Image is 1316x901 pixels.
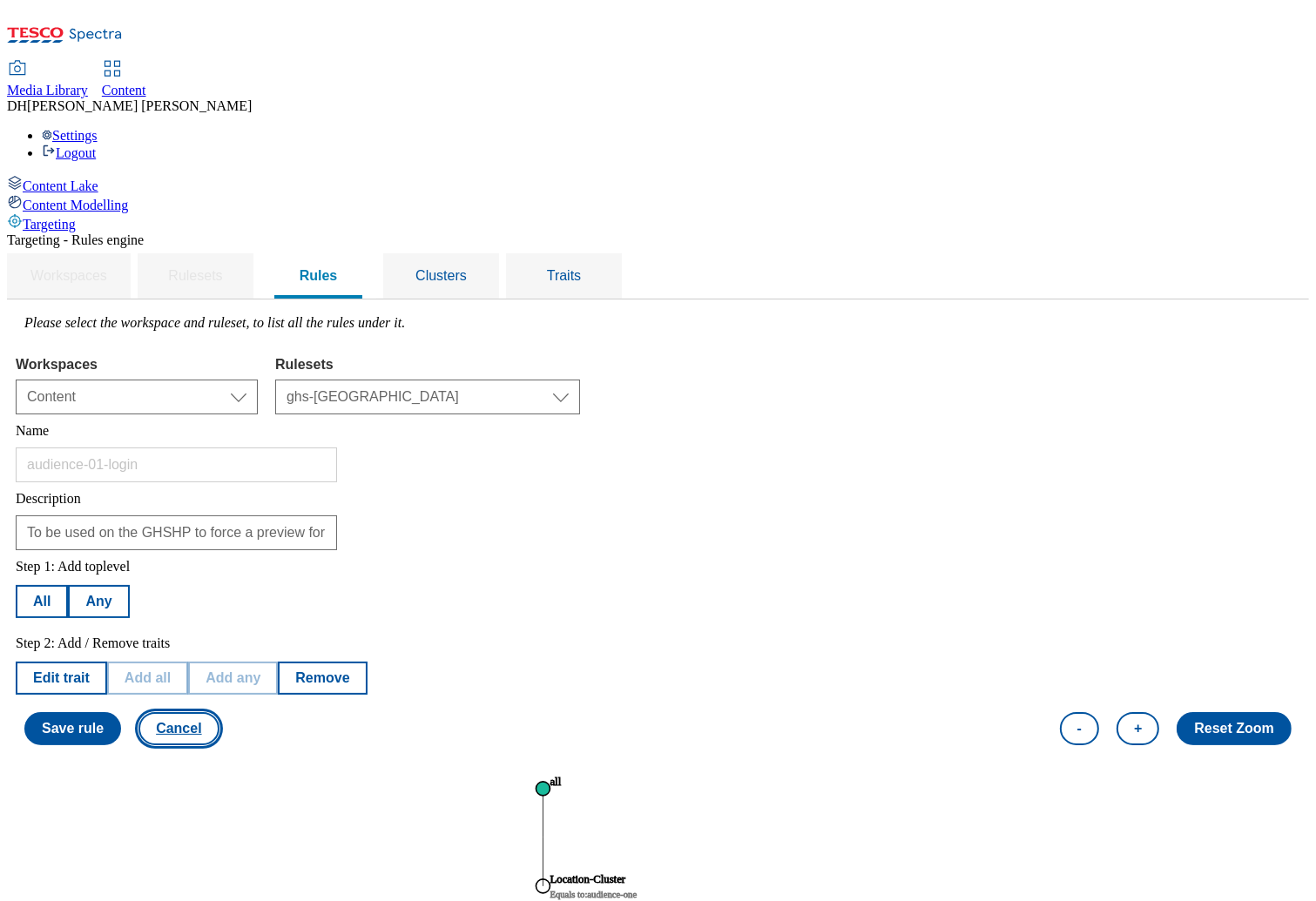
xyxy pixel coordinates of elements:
[278,662,367,695] button: Remove
[16,559,130,574] label: Step 1: Add toplevel
[23,198,128,212] span: Content Modelling
[415,268,467,283] span: Clusters
[23,217,76,232] span: Targeting
[547,268,581,283] span: Traits
[16,491,81,506] label: Description
[16,662,107,695] button: Edit trait
[16,515,337,550] input: Enter description
[188,662,278,695] button: Add any
[16,423,49,438] label: Name
[550,873,626,885] text: Location-Cluster
[7,62,88,98] a: Media Library
[42,145,96,160] a: Logout
[102,83,146,97] span: Content
[24,315,405,330] label: Please select the workspace and ruleset, to list all the rules under it.
[138,712,219,745] button: Cancel
[107,662,188,695] button: Add all
[1177,712,1292,745] button: Reset Zoom
[7,194,1309,213] a: Content Modelling
[7,175,1309,194] a: Content Lake
[1117,712,1159,745] button: +
[23,178,98,193] span: Content Lake
[550,890,638,899] tspan: Equals to : audience-one
[550,776,562,788] text: all
[275,357,580,373] label: Rulesets
[16,447,337,482] input: Enter name
[24,712,121,745] button: Save rule
[300,268,338,283] span: Rules
[16,635,170,650] label: Step 2: Add / Remove traits
[7,83,88,97] span: Media Library
[7,232,1309,248] div: Targeting - Rules engine
[7,98,27,113] span: DH
[102,62,146,98] a: Content
[68,585,129,618] button: Any
[27,98,252,113] span: [PERSON_NAME] [PERSON_NAME]
[7,213,1309,232] a: Targeting
[16,357,258,373] label: Workspaces
[1060,712,1099,745] button: -
[16,585,68,618] button: All
[42,128,98,143] a: Settings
